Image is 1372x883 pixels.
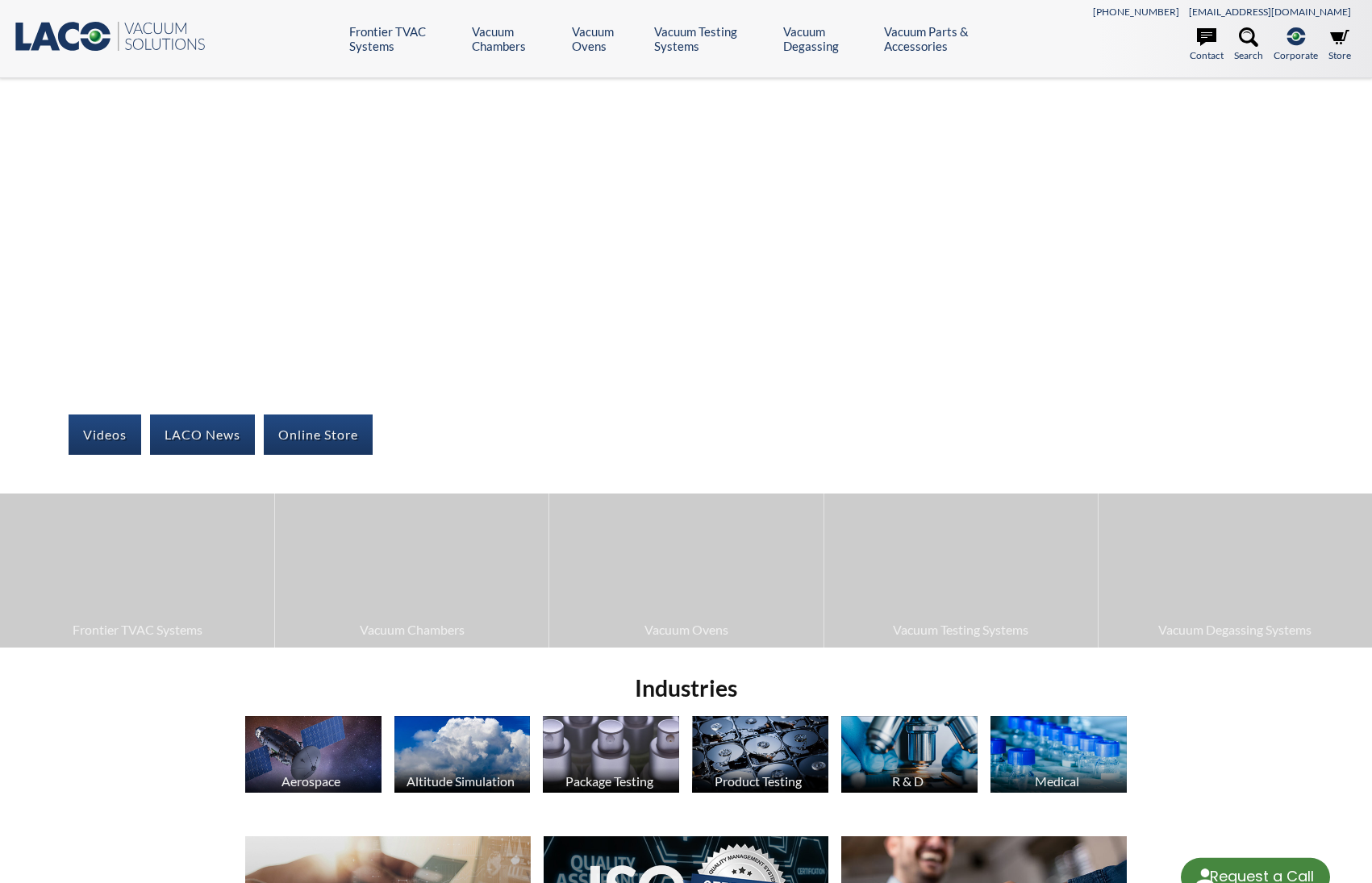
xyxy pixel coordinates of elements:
a: Vacuum Ovens [549,494,823,647]
a: R & D Microscope image [841,716,978,797]
a: Vacuum Parts & Accessories [884,24,1019,53]
span: Corporate [1274,48,1318,63]
div: Medical [988,773,1125,789]
a: Vacuum Degassing Systems [1099,494,1372,647]
img: Microscope image [841,716,978,793]
span: Vacuum Ovens [557,619,815,640]
div: R & D [839,773,976,789]
a: Vacuum Degassing [783,24,872,53]
a: Vacuum Testing Systems [654,24,770,53]
span: Frontier TVAC Systems [8,619,266,640]
a: Aerospace Satellite image [245,716,382,797]
a: Online Store [264,414,373,455]
a: Product Testing Hard Drives image [692,716,828,797]
a: Videos [69,414,141,455]
a: Vacuum Chambers [472,24,560,53]
div: Package Testing [540,773,678,789]
a: Contact [1190,27,1224,63]
a: Package Testing Perfume Bottles image [543,716,679,797]
a: Altitude Simulation Altitude Simulation, Clouds [394,716,531,797]
img: Perfume Bottles image [543,716,679,793]
img: Hard Drives image [692,716,828,793]
a: LACO News [150,414,255,455]
img: Satellite image [245,716,382,793]
img: Medication Bottles image [990,716,1127,793]
div: Altitude Simulation [392,773,529,789]
a: Search [1234,27,1263,63]
a: Vacuum Ovens [572,24,642,53]
span: Vacuum Degassing Systems [1107,619,1364,640]
img: Altitude Simulation, Clouds [394,716,531,793]
a: Frontier TVAC Systems [349,24,460,53]
a: Vacuum Testing Systems [824,494,1098,647]
a: Vacuum Chambers [275,494,548,647]
a: [PHONE_NUMBER] [1093,6,1179,18]
span: Vacuum Chambers [283,619,540,640]
div: Product Testing [690,773,827,789]
a: Medical Medication Bottles image [990,716,1127,797]
div: Aerospace [243,773,380,789]
a: Store [1328,27,1351,63]
h2: Industries [239,673,1134,703]
a: [EMAIL_ADDRESS][DOMAIN_NAME] [1189,6,1351,18]
span: Vacuum Testing Systems [832,619,1090,640]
